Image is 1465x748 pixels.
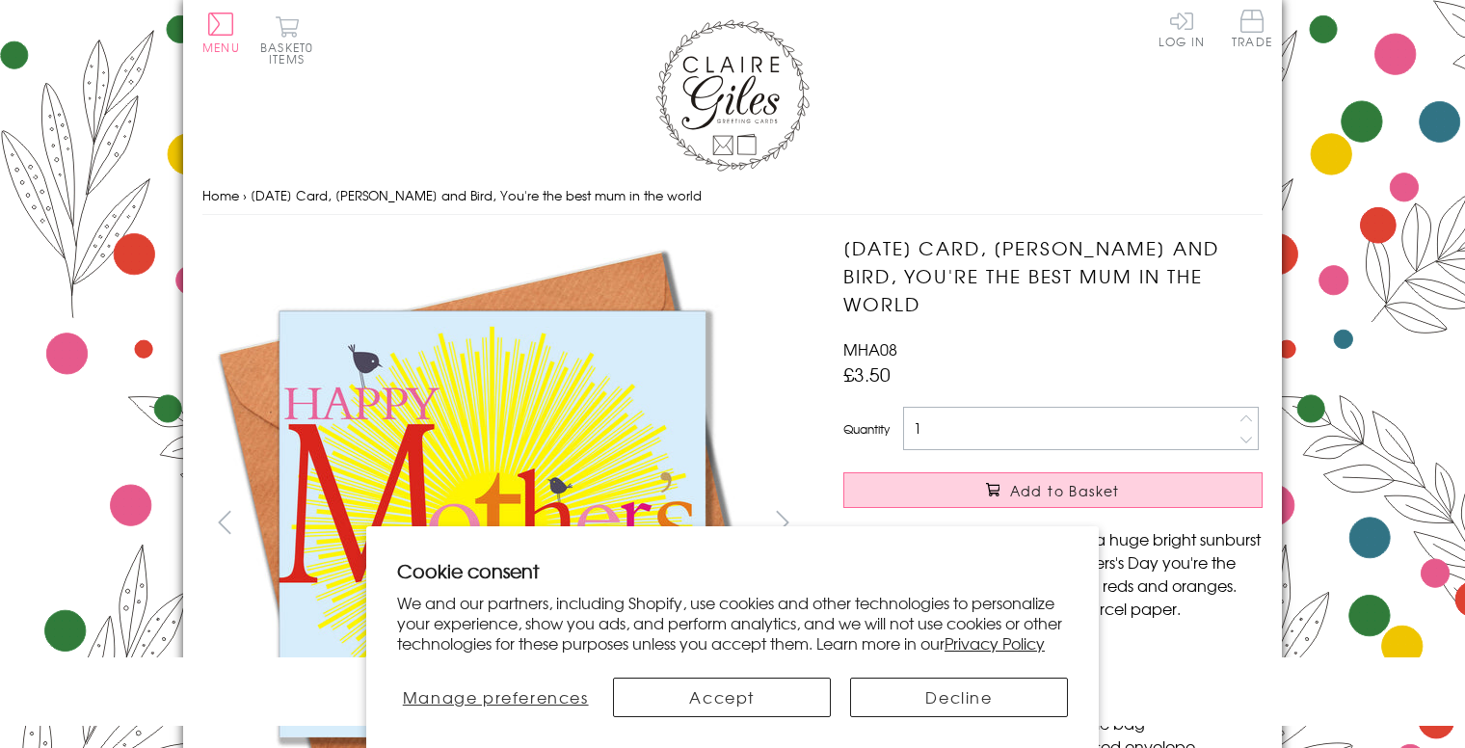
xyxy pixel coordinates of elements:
[843,472,1263,508] button: Add to Basket
[843,337,897,361] span: MHA08
[403,685,589,708] span: Manage preferences
[260,15,313,65] button: Basket0 items
[397,557,1068,584] h2: Cookie consent
[1232,10,1272,47] span: Trade
[202,39,240,56] span: Menu
[202,500,246,544] button: prev
[202,13,240,53] button: Menu
[945,631,1045,654] a: Privacy Policy
[655,19,810,172] img: Claire Giles Greetings Cards
[1010,481,1120,500] span: Add to Basket
[1159,10,1205,47] a: Log In
[843,234,1263,317] h1: [DATE] Card, [PERSON_NAME] and Bird, You're the best mum in the world
[843,361,891,387] span: £3.50
[397,593,1068,653] p: We and our partners, including Shopify, use cookies and other technologies to personalize your ex...
[761,500,805,544] button: next
[397,678,594,717] button: Manage preferences
[251,186,702,204] span: [DATE] Card, [PERSON_NAME] and Bird, You're the best mum in the world
[243,186,247,204] span: ›
[843,420,890,438] label: Quantity
[269,39,313,67] span: 0 items
[850,678,1068,717] button: Decline
[613,678,831,717] button: Accept
[202,176,1263,216] nav: breadcrumbs
[202,186,239,204] a: Home
[1232,10,1272,51] a: Trade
